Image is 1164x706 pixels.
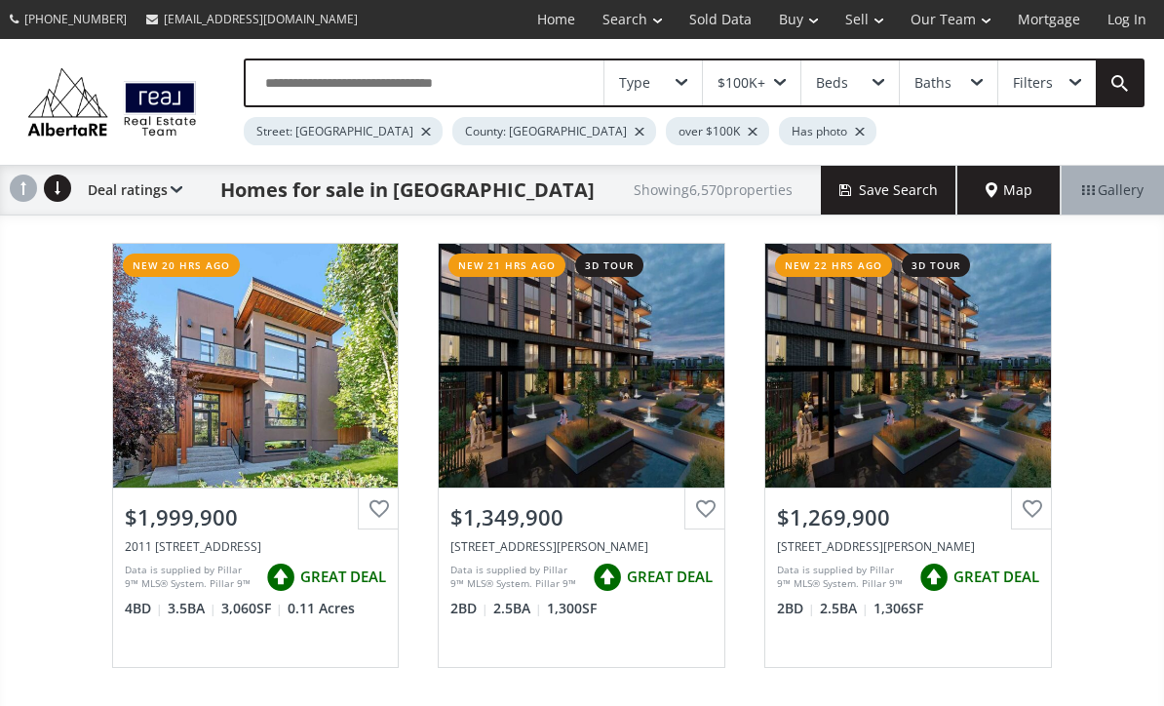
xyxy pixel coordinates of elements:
[779,117,876,145] div: Has photo
[24,11,127,27] span: [PHONE_NUMBER]
[914,558,953,597] img: rating icon
[244,117,443,145] div: Street: [GEOGRAPHIC_DATA]
[452,117,656,145] div: County: [GEOGRAPHIC_DATA]
[627,567,713,587] span: GREAT DEAL
[547,599,597,618] span: 1,300 SF
[93,223,419,687] a: new 20 hrs ago$1,999,9002011 [STREET_ADDRESS]Data is supplied by Pillar 9™ MLS® System. Pillar 9™...
[957,166,1061,215] div: Map
[816,76,848,90] div: Beds
[914,76,951,90] div: Baths
[450,599,488,618] span: 2 BD
[821,166,957,215] button: Save Search
[168,599,216,618] span: 3.5 BA
[450,502,713,532] div: $1,349,900
[164,11,358,27] span: [EMAIL_ADDRESS][DOMAIN_NAME]
[873,599,923,618] span: 1,306 SF
[619,76,650,90] div: Type
[634,182,793,197] h2: Showing 6,570 properties
[718,76,765,90] div: $100K+
[1082,180,1144,200] span: Gallery
[777,563,910,592] div: Data is supplied by Pillar 9™ MLS® System. Pillar 9™ is the owner of the copyright in its MLS® Sy...
[261,558,300,597] img: rating icon
[136,1,368,37] a: [EMAIL_ADDRESS][DOMAIN_NAME]
[493,599,542,618] span: 2.5 BA
[986,180,1032,200] span: Map
[588,558,627,597] img: rating icon
[666,117,769,145] div: over $100K
[125,538,387,555] div: 2011 29 Avenue SW, Calgary, AB T2T 1N4
[19,63,205,140] img: Logo
[300,567,386,587] span: GREAT DEAL
[450,563,583,592] div: Data is supplied by Pillar 9™ MLS® System. Pillar 9™ is the owner of the copyright in its MLS® Sy...
[777,599,815,618] span: 2 BD
[450,538,713,555] div: 4180 Kovitz Avenue NW #206, Calgary, AB T2L 2K7
[1061,166,1164,215] div: Gallery
[953,567,1039,587] span: GREAT DEAL
[125,599,163,618] span: 4 BD
[221,599,283,618] span: 3,060 SF
[78,166,182,215] div: Deal ratings
[745,223,1071,687] a: new 22 hrs ago3d tour$1,269,900[STREET_ADDRESS][PERSON_NAME]Data is supplied by Pillar 9™ MLS® Sy...
[777,538,1039,555] div: 4185 Norford Avenue NW #204, Calgary, AB T2L 2K7
[125,502,387,532] div: $1,999,900
[777,502,1039,532] div: $1,269,900
[288,599,355,618] span: 0.11 Acres
[1013,76,1053,90] div: Filters
[125,563,257,592] div: Data is supplied by Pillar 9™ MLS® System. Pillar 9™ is the owner of the copyright in its MLS® Sy...
[220,176,595,204] h1: Homes for sale in [GEOGRAPHIC_DATA]
[820,599,869,618] span: 2.5 BA
[418,223,745,687] a: new 21 hrs ago3d tour$1,349,900[STREET_ADDRESS][PERSON_NAME]Data is supplied by Pillar 9™ MLS® Sy...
